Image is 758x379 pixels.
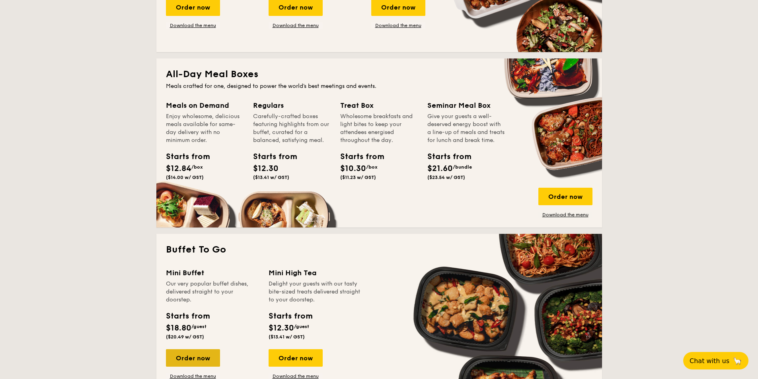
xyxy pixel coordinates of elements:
span: Chat with us [690,357,729,365]
span: /guest [294,324,309,329]
span: $12.30 [269,323,294,333]
a: Download the menu [538,212,592,218]
div: Enjoy wholesome, delicious meals available for same-day delivery with no minimum order. [166,113,244,144]
span: $18.80 [166,323,191,333]
span: $12.84 [166,164,191,173]
div: Order now [166,349,220,367]
div: Wholesome breakfasts and light bites to keep your attendees energised throughout the day. [340,113,418,144]
div: Regulars [253,100,331,111]
span: $21.60 [427,164,453,173]
span: /guest [191,324,207,329]
div: Give your guests a well-deserved energy boost with a line-up of meals and treats for lunch and br... [427,113,505,144]
h2: All-Day Meal Boxes [166,68,592,81]
div: Order now [269,349,323,367]
div: Order now [538,188,592,205]
div: Starts from [253,151,289,163]
span: ($13.41 w/ GST) [269,334,305,340]
div: Starts from [166,151,202,163]
a: Download the menu [371,22,425,29]
span: ($14.00 w/ GST) [166,175,204,180]
div: Starts from [340,151,376,163]
span: ($20.49 w/ GST) [166,334,204,340]
span: /box [366,164,378,170]
span: /box [191,164,203,170]
div: Our very popular buffet dishes, delivered straight to your doorstep. [166,280,259,304]
div: Starts from [427,151,463,163]
span: 🦙 [733,356,742,365]
div: Starts from [166,310,209,322]
a: Download the menu [166,22,220,29]
div: Seminar Meal Box [427,100,505,111]
h2: Buffet To Go [166,243,592,256]
div: Delight your guests with our tasty bite-sized treats delivered straight to your doorstep. [269,280,362,304]
div: Meals on Demand [166,100,244,111]
div: Mini Buffet [166,267,259,278]
div: Starts from [269,310,312,322]
span: $12.30 [253,164,279,173]
button: Chat with us🦙 [683,352,748,369]
div: Meals crafted for one, designed to power the world's best meetings and events. [166,82,592,90]
span: ($23.54 w/ GST) [427,175,465,180]
div: Treat Box [340,100,418,111]
span: ($13.41 w/ GST) [253,175,289,180]
div: Mini High Tea [269,267,362,278]
span: $10.30 [340,164,366,173]
a: Download the menu [269,22,323,29]
span: /bundle [453,164,472,170]
div: Carefully-crafted boxes featuring highlights from our buffet, curated for a balanced, satisfying ... [253,113,331,144]
span: ($11.23 w/ GST) [340,175,376,180]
